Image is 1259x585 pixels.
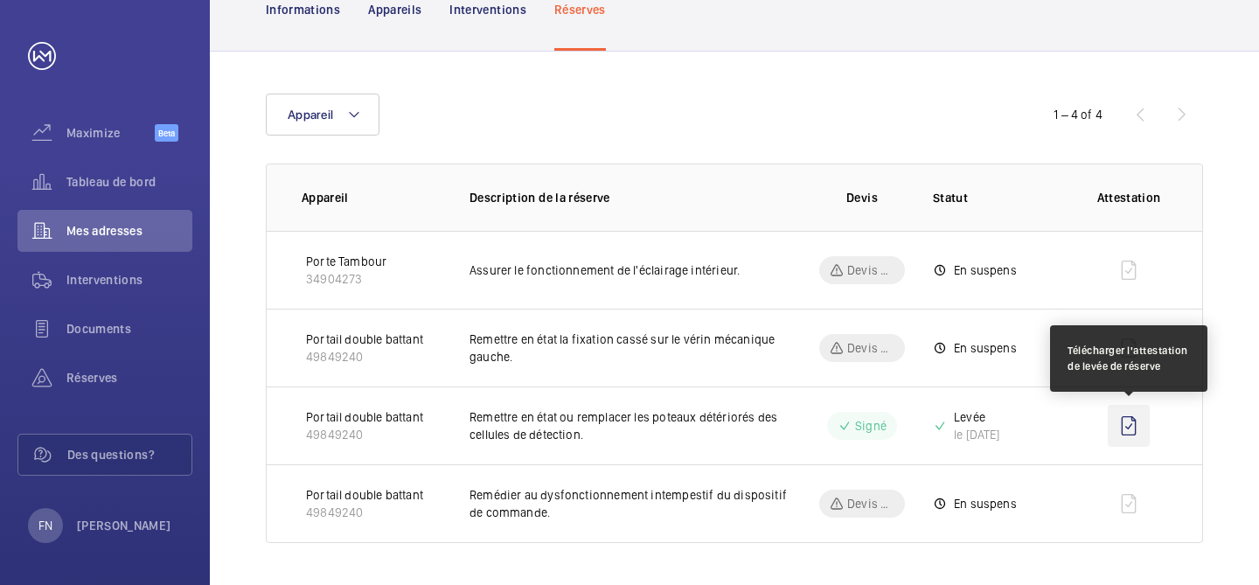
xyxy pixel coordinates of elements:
p: Portail double battant [306,486,423,504]
p: Appareil [302,189,442,206]
p: Attestation [1090,189,1167,206]
button: Appareil [266,94,379,136]
p: En suspens [954,261,1017,279]
p: Portail double battant [306,408,423,426]
div: Télécharger l'attestation de levée de réserve [1068,343,1190,374]
p: Statut [933,189,1062,206]
p: Devis en cours [847,339,894,357]
span: Beta [155,124,178,142]
p: 49849240 [306,348,423,366]
p: 49849240 [306,504,423,521]
p: Devis [846,189,878,206]
p: [PERSON_NAME] [77,517,171,534]
span: Maximize [66,124,155,142]
p: Réserves [554,1,606,18]
p: Interventions [449,1,526,18]
p: Devis en cours [847,261,894,279]
p: Informations [266,1,340,18]
p: Levée [954,408,1000,426]
p: Assurer le fonctionnement de l'éclairage intérieur. [470,261,791,279]
div: le [DATE] [954,426,1000,443]
p: Porte Tambour [306,253,386,270]
p: Remédier au dysfonctionnement intempestif du dispositif de commande. [470,486,791,521]
p: Remettre en état la fixation cassé sur le vérin mécanique gauche. [470,331,791,366]
p: Remettre en état ou remplacer les poteaux détériorés des cellules de détection. [470,408,791,443]
p: 49849240 [306,426,423,443]
div: 1 – 4 of 4 [1054,106,1102,123]
span: Interventions [66,271,192,289]
p: En suspens [954,495,1017,512]
p: Description de la réserve [470,189,791,206]
span: Appareil [288,108,333,122]
p: Appareils [368,1,421,18]
span: Tableau de bord [66,173,192,191]
p: FN [38,517,52,534]
span: Réserves [66,369,192,387]
p: Portail double battant [306,331,423,348]
p: Signé [855,417,887,435]
p: Devis en cours [847,495,894,512]
p: En suspens [954,339,1017,357]
span: Des questions? [67,446,191,463]
span: Mes adresses [66,222,192,240]
p: 34904273 [306,270,386,288]
span: Documents [66,320,192,338]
